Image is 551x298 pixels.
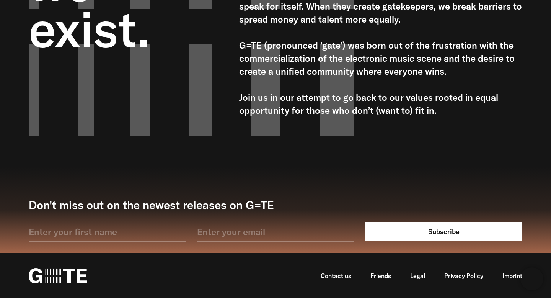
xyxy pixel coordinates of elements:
a: Contact us [321,272,351,280]
a: Privacy Policy [444,272,483,280]
div: Don't miss out on the newest releases on G=TE [29,197,522,213]
label: Enter your email [197,225,265,238]
iframe: Brevo live chat [520,267,543,290]
button: Subscribe [365,222,522,241]
a: Friends [370,272,391,280]
a: Legal [410,272,425,280]
label: Enter your first name [29,225,117,238]
img: G=TE [29,268,87,283]
span: exist. [29,6,228,52]
a: Imprint [502,272,522,280]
